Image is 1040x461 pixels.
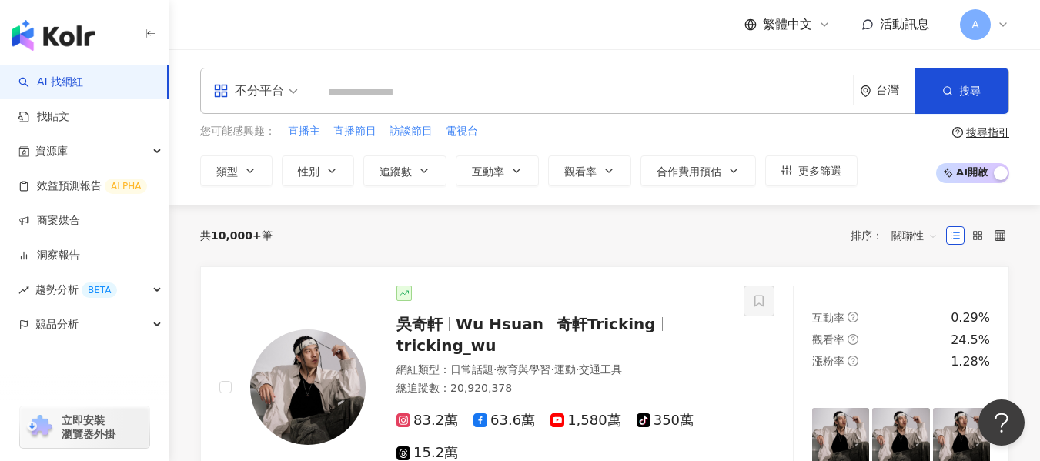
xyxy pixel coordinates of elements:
[548,155,631,186] button: 觀看率
[966,126,1009,139] div: 搜尋指引
[952,127,963,138] span: question-circle
[554,363,576,376] span: 運動
[880,17,929,32] span: 活動訊息
[35,134,68,169] span: 資源庫
[456,155,539,186] button: 互動率
[82,282,117,298] div: BETA
[25,415,55,439] img: chrome extension
[891,223,938,248] span: 關聯性
[62,413,115,441] span: 立即安裝 瀏覽器外掛
[657,165,721,178] span: 合作費用預估
[18,179,147,194] a: 效益預測報告ALPHA
[915,68,1008,114] button: 搜尋
[333,124,376,139] span: 直播節目
[18,285,29,296] span: rise
[35,272,117,307] span: 趨勢分析
[211,229,262,242] span: 10,000+
[978,399,1025,446] iframe: Help Scout Beacon - Open
[18,213,80,229] a: 商案媒合
[396,315,443,333] span: 吳奇軒
[971,16,979,33] span: A
[363,155,446,186] button: 追蹤數
[20,406,149,448] a: chrome extension立即安裝 瀏覽器外掛
[637,413,694,429] span: 350萬
[35,307,79,342] span: 競品分析
[450,363,493,376] span: 日常話題
[550,413,621,429] span: 1,580萬
[579,363,622,376] span: 交通工具
[951,353,990,370] div: 1.28%
[812,312,844,324] span: 互動率
[576,363,579,376] span: ·
[380,165,412,178] span: 追蹤數
[959,85,981,97] span: 搜尋
[18,248,80,263] a: 洞察報告
[396,336,497,355] span: tricking_wu
[200,229,273,242] div: 共 筆
[763,16,812,33] span: 繁體中文
[848,356,858,366] span: question-circle
[18,75,83,90] a: searchAI 找網紅
[640,155,756,186] button: 合作費用預估
[200,155,273,186] button: 類型
[389,123,433,140] button: 訪談節目
[497,363,550,376] span: 教育與學習
[876,84,915,97] div: 台灣
[396,445,458,461] span: 15.2萬
[951,332,990,349] div: 24.5%
[18,109,69,125] a: 找貼文
[473,413,535,429] span: 63.6萬
[282,155,354,186] button: 性別
[812,333,844,346] span: 觀看率
[446,124,478,139] span: 電視台
[848,312,858,322] span: question-circle
[12,20,95,51] img: logo
[250,329,366,445] img: KOL Avatar
[445,123,479,140] button: 電視台
[557,315,656,333] span: 奇軒Tricking
[200,124,276,139] span: 您可能感興趣：
[860,85,871,97] span: environment
[287,123,321,140] button: 直播主
[798,165,841,177] span: 更多篩選
[812,355,844,367] span: 漲粉率
[390,124,433,139] span: 訪談節目
[288,124,320,139] span: 直播主
[216,165,238,178] span: 類型
[456,315,543,333] span: Wu Hsuan
[472,165,504,178] span: 互動率
[213,79,284,103] div: 不分平台
[396,413,458,429] span: 83.2萬
[765,155,858,186] button: 更多篩選
[298,165,319,178] span: 性別
[848,334,858,345] span: question-circle
[564,165,597,178] span: 觀看率
[396,362,725,378] div: 網紅類型 ：
[213,83,229,99] span: appstore
[951,309,990,326] div: 0.29%
[851,223,946,248] div: 排序：
[550,363,553,376] span: ·
[396,381,725,396] div: 總追蹤數 ： 20,920,378
[333,123,377,140] button: 直播節目
[493,363,497,376] span: ·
